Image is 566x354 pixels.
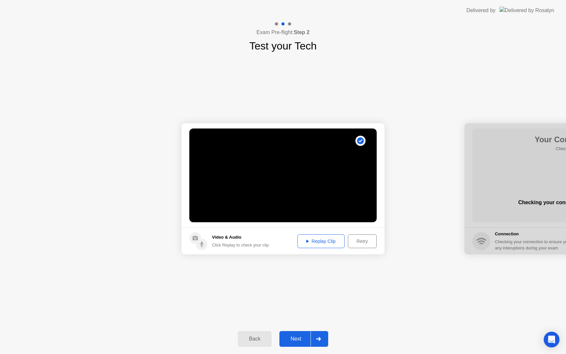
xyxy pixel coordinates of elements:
b: Step 2 [294,29,310,35]
h1: Test your Tech [249,38,317,54]
div: Open Intercom Messenger [544,332,559,347]
h4: Exam Pre-flight: [256,29,310,36]
div: Back [240,336,270,342]
div: Delivered by [466,7,496,14]
div: Next [281,336,311,342]
button: Retry [348,234,377,248]
h5: Video & Audio [212,234,269,241]
button: Next [279,331,328,347]
button: Replay Clip [297,234,345,248]
div: Retry [350,239,374,244]
div: Replay Clip [300,239,342,244]
img: Delivered by Rosalyn [500,7,554,14]
button: Back [238,331,272,347]
div: Click Replay to check your clip [212,242,269,248]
